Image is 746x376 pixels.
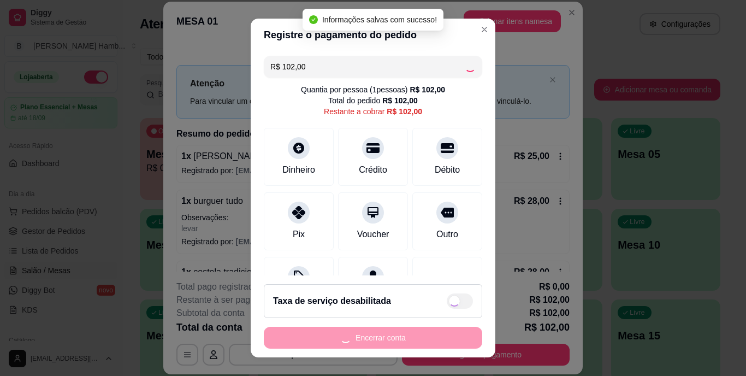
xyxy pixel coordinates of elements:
[476,21,493,38] button: Close
[309,15,318,24] span: check-circle
[328,95,418,106] div: Total do pedido
[359,163,387,177] div: Crédito
[387,106,422,117] div: R$ 102,00
[436,228,458,241] div: Outro
[410,84,445,95] div: R$ 102,00
[324,106,422,117] div: Restante a cobrar
[273,295,391,308] h2: Taxa de serviço desabilitada
[357,228,389,241] div: Voucher
[465,61,476,72] div: Loading
[251,19,495,51] header: Registre o pagamento do pedido
[435,163,460,177] div: Débito
[293,228,305,241] div: Pix
[270,56,465,78] input: Ex.: hambúrguer de cordeiro
[301,84,445,95] div: Quantia por pessoa ( 1 pessoas)
[382,95,418,106] div: R$ 102,00
[322,15,437,24] span: Informações salvas com sucesso!
[282,163,315,177] div: Dinheiro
